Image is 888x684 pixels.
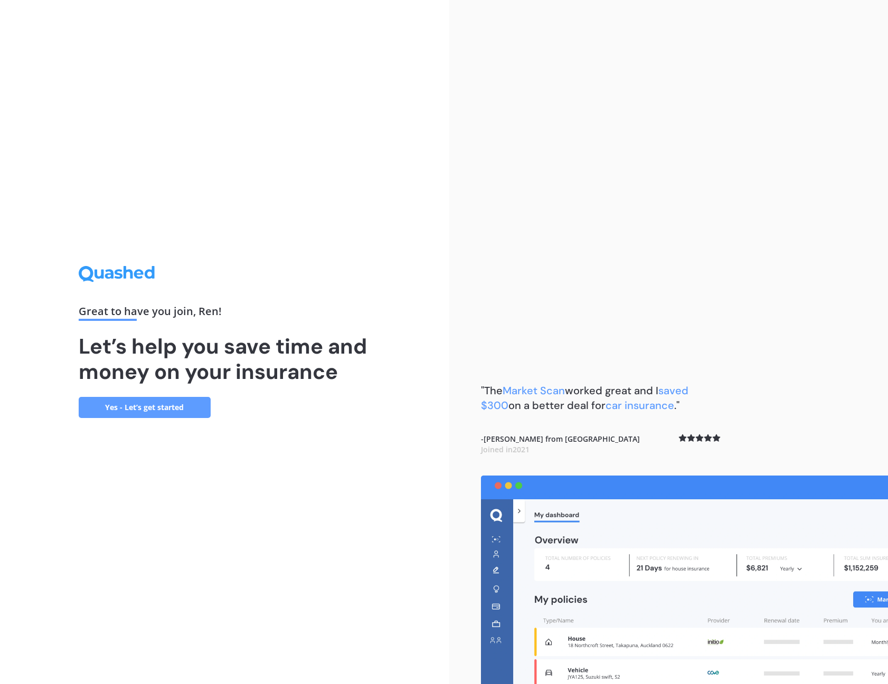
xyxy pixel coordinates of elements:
span: Joined in 2021 [481,444,530,454]
a: Yes - Let’s get started [79,397,211,418]
span: saved $300 [481,384,688,412]
span: Market Scan [503,384,565,397]
img: dashboard.webp [481,476,888,684]
span: car insurance [606,398,674,412]
div: Great to have you join , Ren ! [79,306,371,321]
b: - [PERSON_NAME] from [GEOGRAPHIC_DATA] [481,434,640,454]
b: "The worked great and I on a better deal for ." [481,384,688,412]
h1: Let’s help you save time and money on your insurance [79,334,371,384]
